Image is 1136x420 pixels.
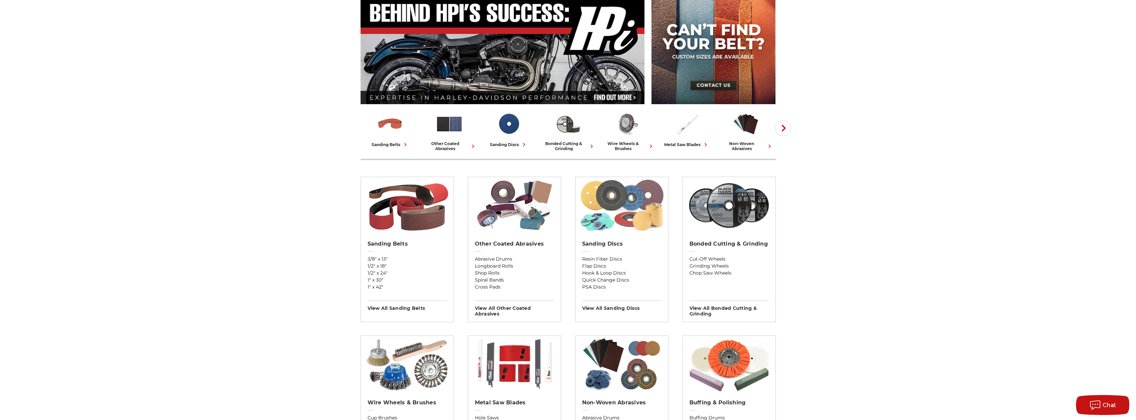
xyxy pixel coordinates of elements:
[423,110,477,151] a: other coated abrasives
[686,336,772,392] img: Buffing & Polishing
[689,263,769,270] a: Grinding Wheels
[475,270,554,277] a: Shop Rolls
[541,110,595,151] a: bonded cutting & grinding
[582,263,661,270] a: Flap Discs
[1103,402,1116,408] span: Chat
[689,241,769,247] h2: Bonded Cutting & Grinding
[600,141,654,151] div: wire wheels & brushes
[471,177,558,234] img: Other Coated Abrasives
[578,177,665,234] img: Sanding Discs
[582,241,661,247] h2: Sanding Discs
[368,263,447,270] a: 1/2" x 18"
[475,301,554,317] h3: View All other coated abrasives
[368,270,447,277] a: 1/2" x 24"
[482,110,536,148] a: sanding discs
[582,256,661,263] a: Resin Fiber Discs
[673,110,700,138] img: Metal Saw Blades
[719,141,773,151] div: non-woven abrasives
[689,270,769,277] a: Chop Saw Wheels
[582,277,661,284] a: Quick Change Discs
[495,110,523,138] img: Sanding Discs
[686,177,772,234] img: Bonded Cutting & Grinding
[689,301,769,317] h3: View All bonded cutting & grinding
[613,110,641,138] img: Wire Wheels & Brushes
[582,284,661,291] a: PSA Discs
[582,301,661,311] h3: View All sanding discs
[475,256,554,263] a: Abrasive Drums
[363,110,417,148] a: sanding belts
[368,284,447,291] a: 1" x 42"
[364,336,450,392] img: Wire Wheels & Brushes
[732,110,760,138] img: Non-woven Abrasives
[600,110,654,151] a: wire wheels & brushes
[719,110,773,151] a: non-woven abrasives
[475,241,554,247] h2: Other Coated Abrasives
[376,110,404,138] img: Sanding Belts
[475,284,554,291] a: Cross Pads
[423,141,477,151] div: other coated abrasives
[368,301,447,311] h3: View All sanding belts
[471,336,558,392] img: Metal Saw Blades
[475,399,554,406] h2: Metal Saw Blades
[364,177,450,234] img: Sanding Belts
[664,141,709,148] div: metal saw blades
[1076,395,1129,415] button: Chat
[368,277,447,284] a: 1" x 30"
[372,141,409,148] div: sanding belts
[475,277,554,284] a: Spiral Bands
[368,399,447,406] h2: Wire Wheels & Brushes
[689,399,769,406] h2: Buffing & Polishing
[554,110,582,138] img: Bonded Cutting & Grinding
[436,110,463,138] img: Other Coated Abrasives
[775,120,791,136] button: Next
[368,241,447,247] h2: Sanding Belts
[475,263,554,270] a: Longboard Rolls
[582,399,661,406] h2: Non-woven Abrasives
[660,110,714,148] a: metal saw blades
[541,141,595,151] div: bonded cutting & grinding
[368,256,447,263] a: 3/8" x 13"
[578,336,665,392] img: Non-woven Abrasives
[582,270,661,277] a: Hook & Loop Discs
[689,256,769,263] a: Cut-Off Wheels
[490,141,528,148] div: sanding discs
